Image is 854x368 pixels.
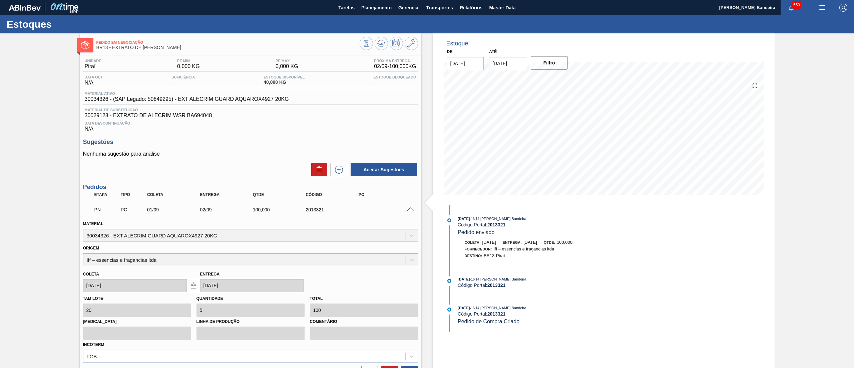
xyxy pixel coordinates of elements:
[465,240,481,244] span: Coleta:
[94,207,120,212] p: PN
[426,4,453,12] span: Transportes
[83,272,99,277] label: Coleta
[489,49,497,54] label: Até
[83,296,103,301] label: Tam lote
[83,75,105,86] div: N/A
[470,306,479,310] span: - 16:14
[447,308,451,312] img: atual
[310,296,323,301] label: Total
[87,353,97,359] div: FOB
[839,4,847,12] img: Logout
[398,4,420,12] span: Gerencial
[493,246,554,251] span: Iff – essencias e fragancias ltda
[85,91,289,96] span: Material ativo
[458,229,494,235] span: Pedido enviado
[484,253,505,258] span: BR13-Piraí
[357,192,417,197] div: PO
[503,240,522,244] span: Entrega:
[308,163,327,176] div: Excluir Sugestões
[482,240,496,245] span: [DATE]
[458,283,616,288] div: Código Portal:
[792,1,801,9] span: 553
[304,207,364,212] div: 2013321
[171,75,195,79] span: Suficiência
[489,4,515,12] span: Master Data
[170,75,196,86] div: -
[361,4,392,12] span: Planejamento
[264,80,305,85] span: 40,000 KG
[96,45,360,50] span: BR13 - EXTRATO DE ALECRIM
[276,59,298,63] span: PE MAX
[189,282,197,290] img: locked
[81,41,89,49] img: Ícone
[372,75,418,86] div: -
[93,192,121,197] div: Etapa
[447,49,453,54] label: De
[465,247,492,251] span: Fornecedor:
[531,56,568,69] button: Filtro
[390,37,403,50] button: Programar Estoque
[9,5,41,11] img: TNhmsLtSVTkK8tSr43FrP2fwEKptu5GPRR3wAAAABJRU5ErkJggg==
[544,240,555,244] span: Qtde:
[338,4,355,12] span: Tarefas
[405,37,418,50] button: Ir ao Master Data / Geral
[119,207,148,212] div: Pedido de Compra
[145,192,206,197] div: Coleta
[375,37,388,50] button: Atualizar Gráfico
[85,121,416,125] span: Data Descontinuação
[374,63,416,69] span: 02/09 - 100,000 KG
[200,272,220,277] label: Entrega
[374,59,416,63] span: Próxima Entrega
[119,192,148,197] div: Tipo
[447,57,484,70] input: dd/mm/yyyy
[360,37,373,50] button: Visão Geral dos Estoques
[96,40,360,44] span: Pedido em Negociação
[310,317,418,327] label: Comentário
[276,63,298,69] span: 0,000 KG
[458,319,519,324] span: Pedido de Compra Criado
[304,192,364,197] div: Código
[327,163,347,176] div: Nova sugestão
[487,222,506,227] strong: 2013321
[83,184,418,191] h3: Pedidos
[177,63,200,69] span: 0,000 KG
[557,240,572,245] span: 100,000
[83,279,187,292] input: dd/mm/yyyy
[465,254,482,258] span: Destino:
[85,59,101,63] span: Unidade
[198,192,259,197] div: Entrega
[85,108,416,112] span: Material de Substituição
[83,139,418,146] h3: Sugestões
[83,151,418,157] p: Nenhuma sugestão para análise
[470,278,479,281] span: - 16:14
[458,277,470,281] span: [DATE]
[196,296,223,301] label: Quantidade
[489,57,526,70] input: dd/mm/yyyy
[83,317,191,327] label: [MEDICAL_DATA]
[479,306,526,310] span: : [PERSON_NAME] Bandeira
[460,4,482,12] span: Relatórios
[487,311,506,317] strong: 2013321
[251,192,312,197] div: Qtde
[264,75,305,79] span: Estoque Disponível
[818,4,826,12] img: userActions
[458,217,470,221] span: [DATE]
[487,283,506,288] strong: 2013321
[7,20,125,28] h1: Estoques
[83,119,418,132] div: N/A
[85,63,101,69] span: Piraí
[85,96,289,102] span: 30034326 - (SAP Legado: 50849295) - EXT ALECRIM GUARD AQUAROX4927 20KG
[523,240,537,245] span: [DATE]
[446,40,468,47] div: Estoque
[479,277,526,281] span: : [PERSON_NAME] Bandeira
[470,217,479,221] span: - 16:14
[347,162,418,177] div: Aceitar Sugestões
[458,306,470,310] span: [DATE]
[781,3,802,12] button: Notificações
[85,113,416,119] span: 30029128 - EXTRATO DE ALECRIM WSR BA694048
[83,246,99,250] label: Origem
[196,317,305,327] label: Linha de Produção
[447,279,451,283] img: atual
[447,218,451,222] img: atual
[85,75,103,79] span: Data out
